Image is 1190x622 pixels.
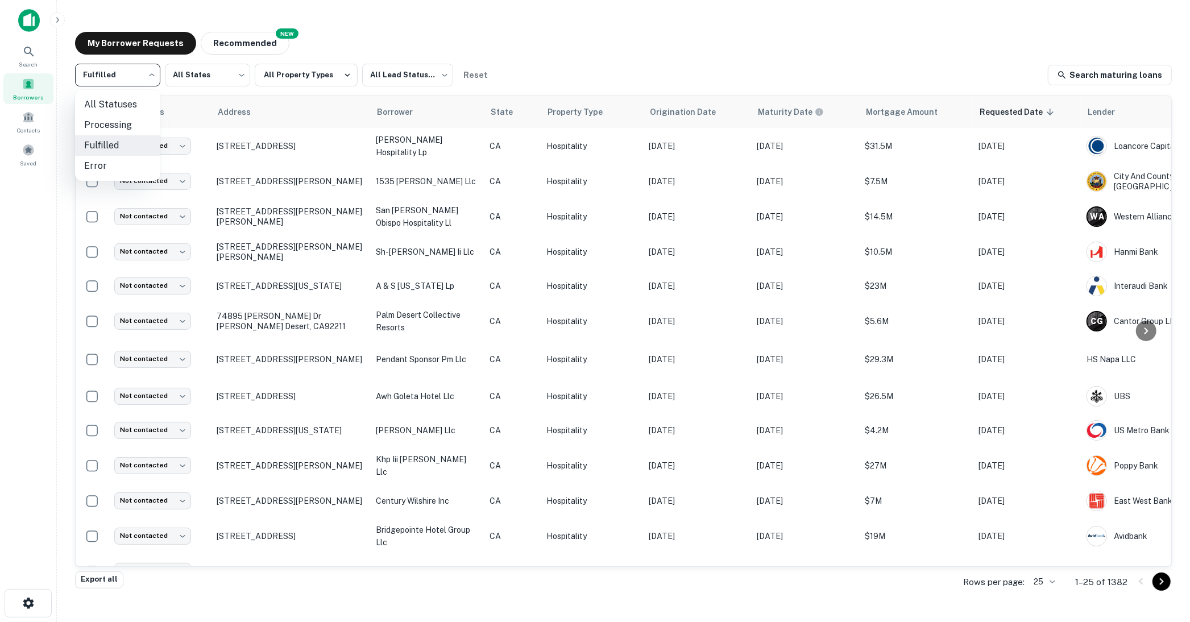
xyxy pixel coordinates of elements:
[75,94,160,115] li: All Statuses
[75,135,160,156] li: Fulfilled
[1133,531,1190,586] iframe: Chat Widget
[75,156,160,176] li: Error
[75,115,160,135] li: Processing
